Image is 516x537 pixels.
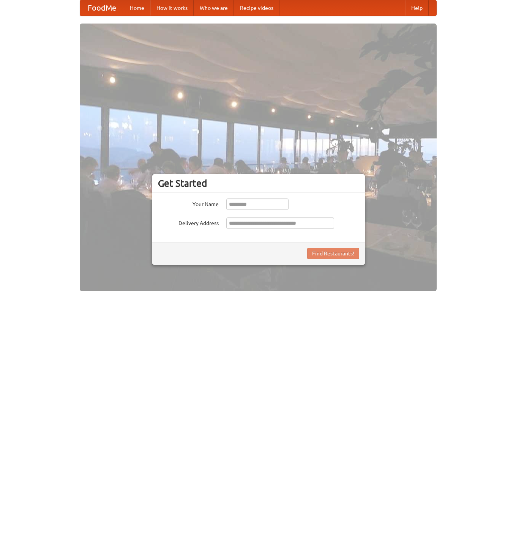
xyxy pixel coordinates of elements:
[158,178,359,189] h3: Get Started
[150,0,194,16] a: How it works
[307,248,359,259] button: Find Restaurants!
[124,0,150,16] a: Home
[158,198,219,208] label: Your Name
[234,0,279,16] a: Recipe videos
[194,0,234,16] a: Who we are
[405,0,429,16] a: Help
[158,217,219,227] label: Delivery Address
[80,0,124,16] a: FoodMe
